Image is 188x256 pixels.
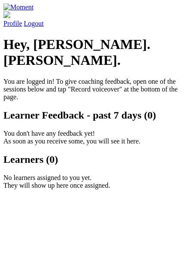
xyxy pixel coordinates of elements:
[3,78,185,101] p: You are logged in! To give coaching feedback, open one of the sessions below and tap "Record voic...
[3,3,33,11] img: Moment
[3,130,185,145] p: You don't have any feedback yet! As soon as you receive some, you will see it here.
[3,154,185,165] h2: Learners (0)
[3,174,185,189] p: No learners assigned to you yet. They will show up here once assigned.
[3,37,185,68] h1: Hey, [PERSON_NAME].[PERSON_NAME].
[3,110,185,121] h2: Learner Feedback - past 7 days (0)
[3,11,10,18] img: default_avatar-b4e2223d03051bc43aaaccfb402a43260a3f17acc7fafc1603fdf008d6cba3c9.png
[24,20,44,27] a: Logout
[3,11,185,27] a: Profile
